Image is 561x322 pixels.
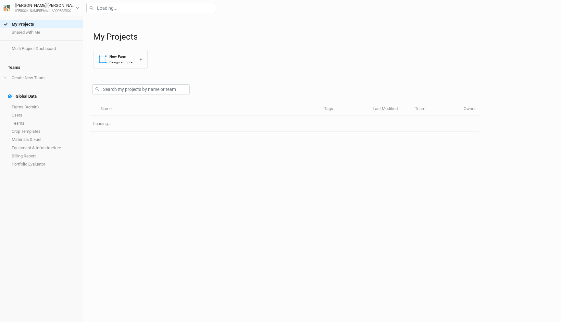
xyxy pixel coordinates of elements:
span: + [4,75,6,80]
th: Last Modified [369,102,411,116]
button: New FarmDesign and plan+ [93,50,148,69]
div: [PERSON_NAME][EMAIL_ADDRESS][DOMAIN_NAME] [15,9,76,14]
div: Design and plan [109,60,134,65]
th: Tags [320,102,369,116]
th: Team [411,102,460,116]
div: + [140,56,142,63]
th: Owner [460,102,479,116]
th: Name [97,102,320,116]
h1: My Projects [93,32,555,42]
h4: Teams [4,61,79,74]
td: Loading... [90,116,479,131]
div: Global Data [8,94,37,99]
button: [PERSON_NAME] [PERSON_NAME][PERSON_NAME][EMAIL_ADDRESS][DOMAIN_NAME] [3,2,80,14]
div: New Farm [109,54,134,59]
div: [PERSON_NAME] [PERSON_NAME] [15,2,76,9]
input: Search my projects by name or team [92,84,190,94]
input: Loading... [86,3,216,13]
